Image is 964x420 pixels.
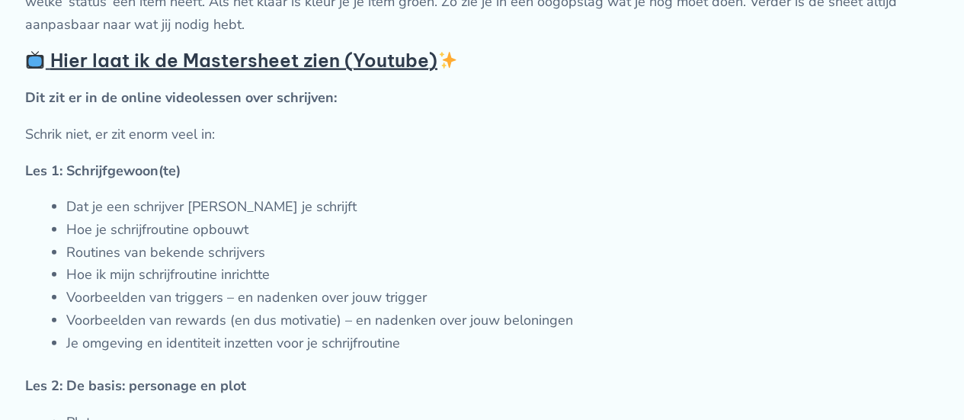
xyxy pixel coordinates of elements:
[26,51,44,69] img: 📺
[25,123,940,146] p: Schrik niet, er zit enorm veel in:
[66,242,940,265] li: Routines van bekende schrijvers
[439,51,457,69] img: ✨
[25,49,459,72] a: Hier laat ik de Mastersheet zien (Youtube)✨
[25,88,337,107] strong: Dit zit er in de online videolessen over schrijven:
[66,196,940,219] li: Dat je een schrijver [PERSON_NAME] je schrijft
[66,332,940,355] li: Je omgeving en identiteit inzetten voor je schrijfroutine
[66,219,940,242] li: Hoe je schrijfroutine opbouwt
[50,49,458,72] strong: Hier laat ik de Mastersheet zien (Youtube)
[25,162,181,180] strong: Les 1: Schrijfgewoon(te)
[66,287,940,309] li: Voorbeelden van triggers – en nadenken over jouw trigger
[66,309,940,332] li: Voorbeelden van rewards (en dus motivatie) – en nadenken over jouw beloningen
[25,377,246,395] strong: Les 2: De basis: personage en plot
[66,264,940,287] li: Hoe ik mijn schrijfroutine inrichtte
